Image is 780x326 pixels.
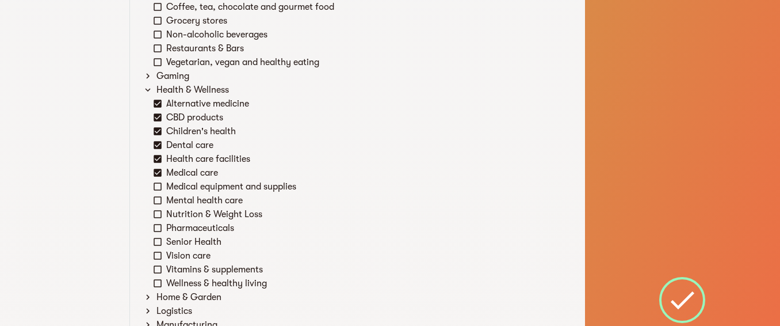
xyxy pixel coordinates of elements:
div: Senior Health [164,235,571,249]
div: Vision care [164,249,571,263]
div: Vegetarian, vegan and healthy eating [164,55,571,69]
div: Alternative medicine [164,97,571,111]
div: Gaming [154,69,571,83]
div: Grocery stores [164,14,571,28]
div: Children's health [164,124,571,138]
div: Medical care [164,166,571,180]
div: Nutrition & Weight Loss [164,207,571,221]
div: Pharmaceuticals [164,221,571,235]
div: Health & Wellness [154,83,571,97]
div: Non-alcoholic beverages [164,28,571,41]
div: Health care facilities [164,152,571,166]
div: Mental health care [164,194,571,207]
div: Logistics [154,304,571,318]
div: Wellness & healthy living [164,276,571,290]
div: Restaurants & Bars [164,41,571,55]
div: Vitamins & supplements [164,263,571,276]
div: Home & Garden [154,290,571,304]
div: Medical equipment and supplies [164,180,571,194]
div: CBD products [164,111,571,124]
div: Dental care [164,138,571,152]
